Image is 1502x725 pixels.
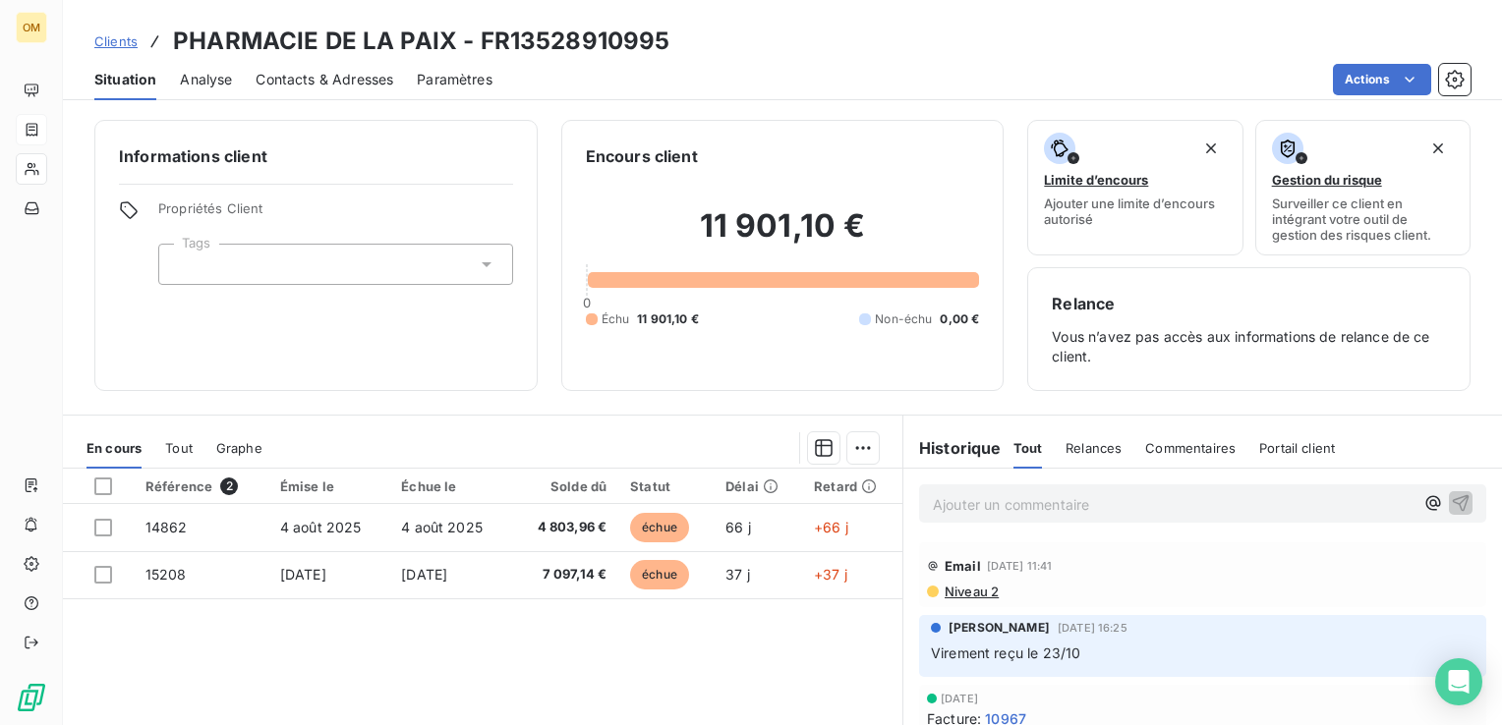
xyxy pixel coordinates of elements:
[220,477,238,495] span: 2
[280,566,326,583] span: [DATE]
[637,310,699,328] span: 11 901,10 €
[401,519,483,535] span: 4 août 2025
[1058,622,1127,634] span: [DATE] 16:25
[1435,658,1482,705] div: Open Intercom Messenger
[145,477,257,495] div: Référence
[586,144,698,168] h6: Encours client
[145,519,188,535] span: 14862
[173,24,669,59] h3: PHARMACIE DE LA PAIX - FR13528910995
[1013,440,1043,456] span: Tout
[875,310,932,328] span: Non-échu
[602,310,630,328] span: Échu
[1052,292,1446,366] div: Vous n’avez pas accès aux informations de relance de ce client.
[943,584,999,599] span: Niveau 2
[280,478,377,494] div: Émise le
[1145,440,1236,456] span: Commentaires
[1259,440,1335,456] span: Portail client
[16,682,47,713] img: Logo LeanPay
[119,144,513,168] h6: Informations client
[940,310,979,328] span: 0,00 €
[158,200,513,228] span: Propriétés Client
[145,566,187,583] span: 15208
[16,12,47,43] div: OM
[523,478,607,494] div: Solde dû
[523,518,607,537] span: 4 803,96 €
[523,565,607,585] span: 7 097,14 €
[1272,172,1382,188] span: Gestion du risque
[949,619,1050,637] span: [PERSON_NAME]
[165,440,193,456] span: Tout
[94,70,156,89] span: Situation
[180,70,232,89] span: Analyse
[586,206,980,265] h2: 11 901,10 €
[1333,64,1431,95] button: Actions
[216,440,262,456] span: Graphe
[401,566,447,583] span: [DATE]
[256,70,393,89] span: Contacts & Adresses
[1044,172,1148,188] span: Limite d’encours
[725,478,790,494] div: Délai
[725,566,750,583] span: 37 j
[1027,120,1242,255] button: Limite d’encoursAjouter une limite d’encours autorisé
[630,478,702,494] div: Statut
[630,513,689,542] span: échue
[814,519,848,535] span: +66 j
[1044,195,1226,227] span: Ajouter une limite d’encours autorisé
[1272,195,1454,243] span: Surveiller ce client en intégrant votre outil de gestion des risques client.
[814,566,847,583] span: +37 j
[94,33,138,49] span: Clients
[417,70,492,89] span: Paramètres
[87,440,142,456] span: En cours
[725,519,751,535] span: 66 j
[1052,292,1446,315] h6: Relance
[630,560,689,589] span: échue
[175,255,191,273] input: Ajouter une valeur
[945,558,981,574] span: Email
[814,478,891,494] div: Retard
[94,31,138,51] a: Clients
[1255,120,1471,255] button: Gestion du risqueSurveiller ce client en intégrant votre outil de gestion des risques client.
[941,693,978,704] span: [DATE]
[401,478,498,494] div: Échue le
[931,644,1080,661] span: Virement reçu le 23/10
[903,436,1002,460] h6: Historique
[1066,440,1122,456] span: Relances
[280,519,362,535] span: 4 août 2025
[987,560,1053,572] span: [DATE] 11:41
[583,295,591,310] span: 0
